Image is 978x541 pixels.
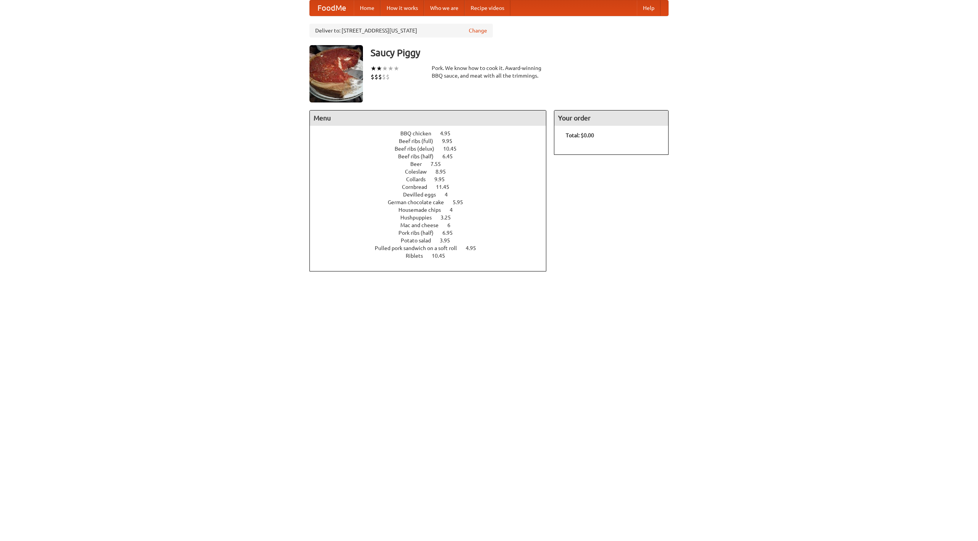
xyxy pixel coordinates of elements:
a: Mac and cheese 6 [400,222,465,228]
span: 10.45 [443,146,464,152]
span: Mac and cheese [400,222,446,228]
li: $ [371,73,374,81]
span: Pulled pork sandwich on a soft roll [375,245,465,251]
span: Beer [410,161,429,167]
li: $ [378,73,382,81]
a: Devilled eggs 4 [403,192,462,198]
a: Beef ribs (delux) 10.45 [395,146,471,152]
span: 3.25 [440,214,458,221]
span: 6 [447,222,458,228]
span: Pork ribs (half) [398,230,441,236]
a: Beer 7.55 [410,161,455,167]
span: German chocolate cake [388,199,452,205]
a: Home [354,0,381,16]
li: ★ [388,64,393,73]
span: Coleslaw [405,169,434,175]
span: BBQ chicken [400,130,439,136]
img: angular.jpg [309,45,363,102]
a: Who we are [424,0,465,16]
a: Recipe videos [465,0,510,16]
div: Deliver to: [STREET_ADDRESS][US_STATE] [309,24,493,37]
span: Beef ribs (delux) [395,146,442,152]
li: $ [374,73,378,81]
a: German chocolate cake 5.95 [388,199,477,205]
span: 4.95 [440,130,458,136]
a: Beef ribs (full) 9.95 [399,138,466,144]
span: Beef ribs (full) [399,138,441,144]
h4: Menu [310,110,546,126]
a: FoodMe [310,0,354,16]
span: 5.95 [453,199,471,205]
span: Hushpuppies [400,214,439,221]
span: 4 [445,192,455,198]
span: Collards [406,176,433,182]
span: 9.95 [434,176,452,182]
a: Collards 9.95 [406,176,459,182]
h3: Saucy Piggy [371,45,669,60]
a: Cornbread 11.45 [402,184,463,190]
a: Coleslaw 8.95 [405,169,460,175]
a: Potato salad 3.95 [401,237,464,244]
a: Pulled pork sandwich on a soft roll 4.95 [375,245,490,251]
a: Housemade chips 4 [398,207,467,213]
span: 3.95 [440,237,458,244]
span: 4 [450,207,460,213]
li: $ [382,73,386,81]
b: Total: $0.00 [566,132,594,138]
a: Pork ribs (half) 6.95 [398,230,467,236]
span: 10.45 [432,253,453,259]
span: 9.95 [442,138,460,144]
a: Help [637,0,661,16]
h4: Your order [554,110,668,126]
span: Cornbread [402,184,435,190]
span: Potato salad [401,237,439,244]
li: ★ [376,64,382,73]
li: $ [386,73,390,81]
a: BBQ chicken 4.95 [400,130,465,136]
a: Riblets 10.45 [406,253,459,259]
a: Change [469,27,487,34]
a: How it works [381,0,424,16]
span: Beef ribs (half) [398,153,441,159]
span: 8.95 [436,169,453,175]
div: Pork. We know how to cook it. Award-winning BBQ sauce, and meat with all the trimmings. [432,64,546,80]
span: Housemade chips [398,207,449,213]
a: Hushpuppies 3.25 [400,214,465,221]
span: Riblets [406,253,431,259]
span: 6.95 [442,230,460,236]
span: Devilled eggs [403,192,444,198]
span: 7.55 [431,161,449,167]
li: ★ [382,64,388,73]
span: 11.45 [436,184,457,190]
a: Beef ribs (half) 6.45 [398,153,467,159]
span: 6.45 [442,153,460,159]
li: ★ [393,64,399,73]
li: ★ [371,64,376,73]
span: 4.95 [466,245,484,251]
